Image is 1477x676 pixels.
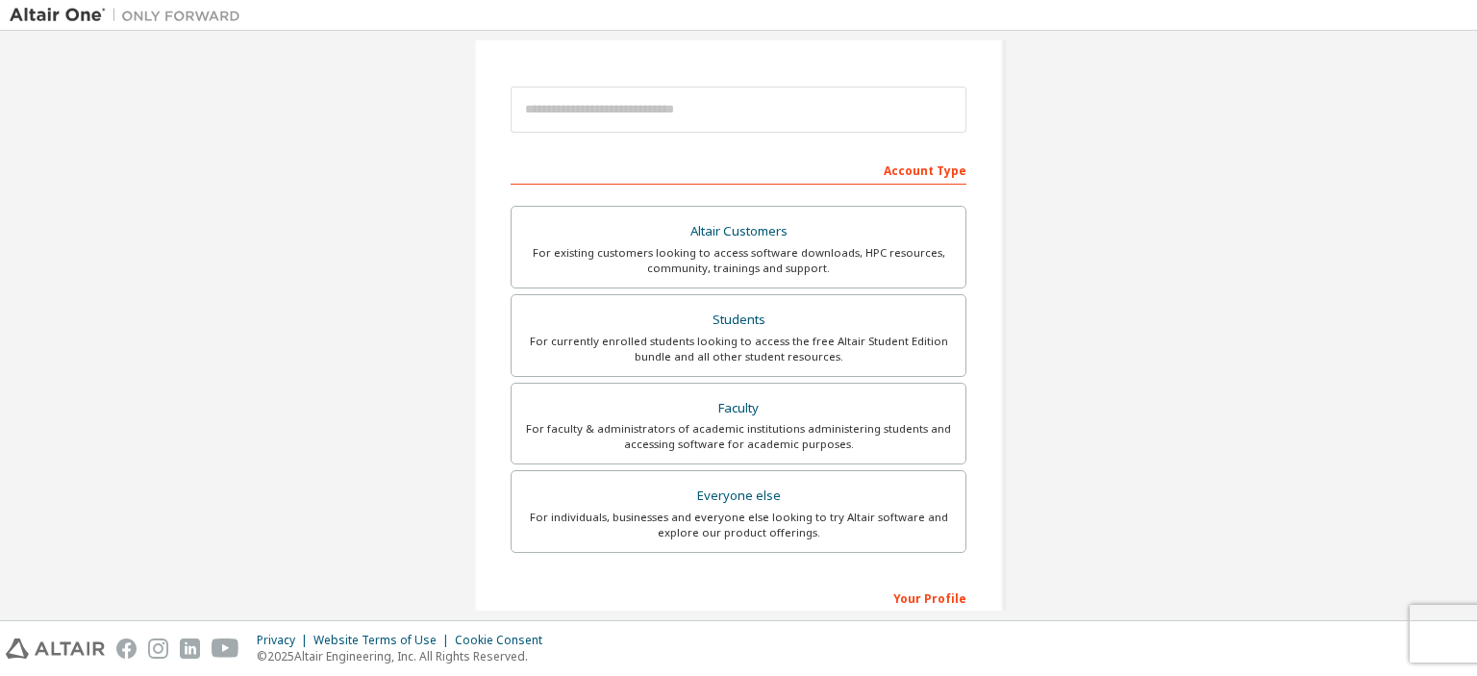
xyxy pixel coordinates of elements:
[212,638,239,659] img: youtube.svg
[523,483,954,510] div: Everyone else
[523,421,954,452] div: For faculty & administrators of academic institutions administering students and accessing softwa...
[257,633,313,648] div: Privacy
[148,638,168,659] img: instagram.svg
[523,334,954,364] div: For currently enrolled students looking to access the free Altair Student Edition bundle and all ...
[116,638,137,659] img: facebook.svg
[6,638,105,659] img: altair_logo.svg
[455,633,554,648] div: Cookie Consent
[511,582,966,613] div: Your Profile
[523,395,954,422] div: Faculty
[523,510,954,540] div: For individuals, businesses and everyone else looking to try Altair software and explore our prod...
[523,307,954,334] div: Students
[257,648,554,664] p: © 2025 Altair Engineering, Inc. All Rights Reserved.
[10,6,250,25] img: Altair One
[313,633,455,648] div: Website Terms of Use
[523,218,954,245] div: Altair Customers
[523,245,954,276] div: For existing customers looking to access software downloads, HPC resources, community, trainings ...
[180,638,200,659] img: linkedin.svg
[511,154,966,185] div: Account Type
